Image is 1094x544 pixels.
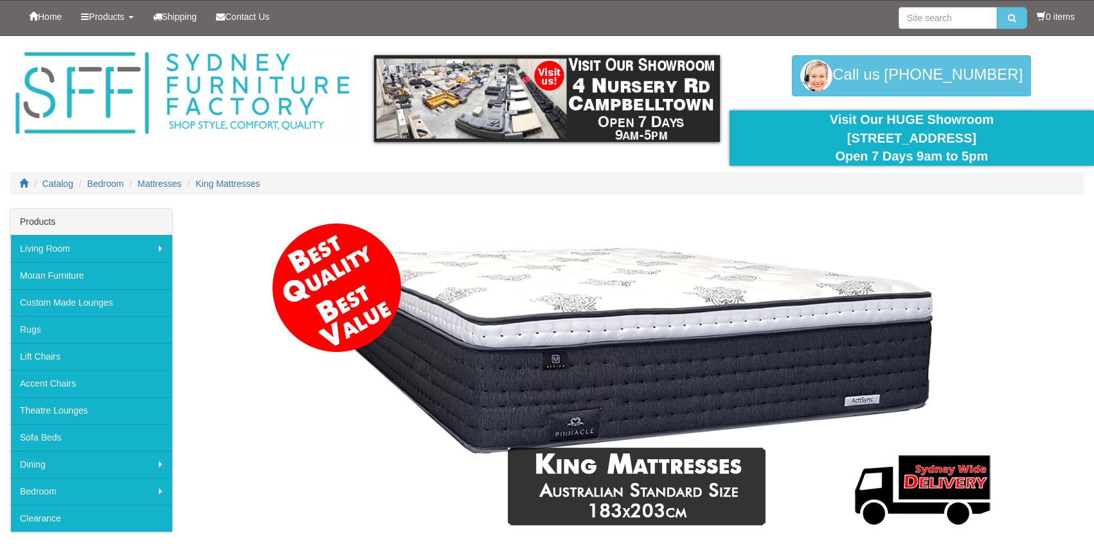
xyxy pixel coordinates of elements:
[206,1,279,33] a: Contact Us
[10,397,172,424] a: Theatre Lounges
[10,262,172,289] a: Moran Furniture
[10,289,172,316] a: Custom Made Lounges
[10,451,172,478] a: Dining
[10,343,172,370] a: Lift Chairs
[10,505,172,532] a: Clearance
[89,12,124,22] span: Products
[374,55,719,142] img: showroom.gif
[899,7,997,29] input: Site search
[138,179,181,189] a: Mattresses
[10,235,172,262] a: Living Room
[87,179,124,189] a: Bedroom
[10,209,172,235] div: Products
[10,424,172,451] a: Sofa Beds
[10,316,172,343] a: Rugs
[225,12,269,22] span: Contact Us
[195,179,260,189] a: King Mattresses
[71,1,143,33] a: Products
[10,478,172,505] a: Bedroom
[739,110,1084,166] div: Visit Our HUGE Showroom [STREET_ADDRESS] Open 7 Days 9am to 5pm
[143,1,207,33] a: Shipping
[19,1,71,33] a: Home
[38,12,62,22] span: Home
[10,370,172,397] a: Accent Chairs
[267,215,1009,536] img: King Mattresses
[10,49,355,138] img: Sydney Furniture Factory
[1037,10,1075,23] li: 0 items
[162,12,197,22] span: Shipping
[42,179,73,189] a: Catalog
